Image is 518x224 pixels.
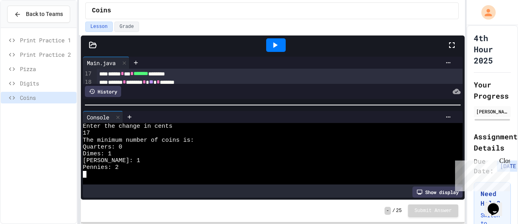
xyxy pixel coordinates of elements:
div: Console [83,111,123,123]
div: Show display [412,186,463,198]
span: Back to Teams [26,10,63,18]
div: Main.java [83,57,129,69]
span: Print Practice 2 [20,50,73,59]
button: Back to Teams [7,6,70,23]
span: 17 [83,130,90,137]
span: Coins [20,93,73,102]
span: The minimum number of coins is: [83,137,194,144]
span: Pennies: 2 [83,164,119,171]
button: Submit Answer [408,204,458,217]
span: Pizza [20,65,73,73]
span: - [385,207,390,215]
div: [PERSON_NAME] [476,108,508,115]
div: 17 [83,70,93,78]
div: Chat with us now!Close [3,3,55,51]
button: Grade [114,22,139,32]
span: Quarters: 0 [83,144,122,151]
span: Due Date: [474,157,494,176]
button: Lesson [85,22,113,32]
span: Coins [92,6,111,16]
h2: Assignment Details [474,131,511,153]
h2: Your Progress [474,79,511,101]
span: 25 [396,208,402,214]
span: [PERSON_NAME]: 1 [83,157,140,164]
iframe: chat widget [485,192,510,216]
span: Print Practice 1 [20,36,73,44]
h1: 4th Hour 2025 [474,32,511,66]
span: / [392,208,395,214]
span: Enter the change in cents [83,123,173,130]
span: Submit Answer [414,208,452,214]
div: Console [83,113,113,121]
div: My Account [473,3,498,22]
div: History [85,86,121,97]
iframe: chat widget [452,157,510,191]
span: Dimes: 1 [83,151,112,157]
div: 18 [83,78,93,87]
div: Main.java [83,59,120,67]
span: Digits [20,79,73,87]
h3: Need Help? [481,189,504,208]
